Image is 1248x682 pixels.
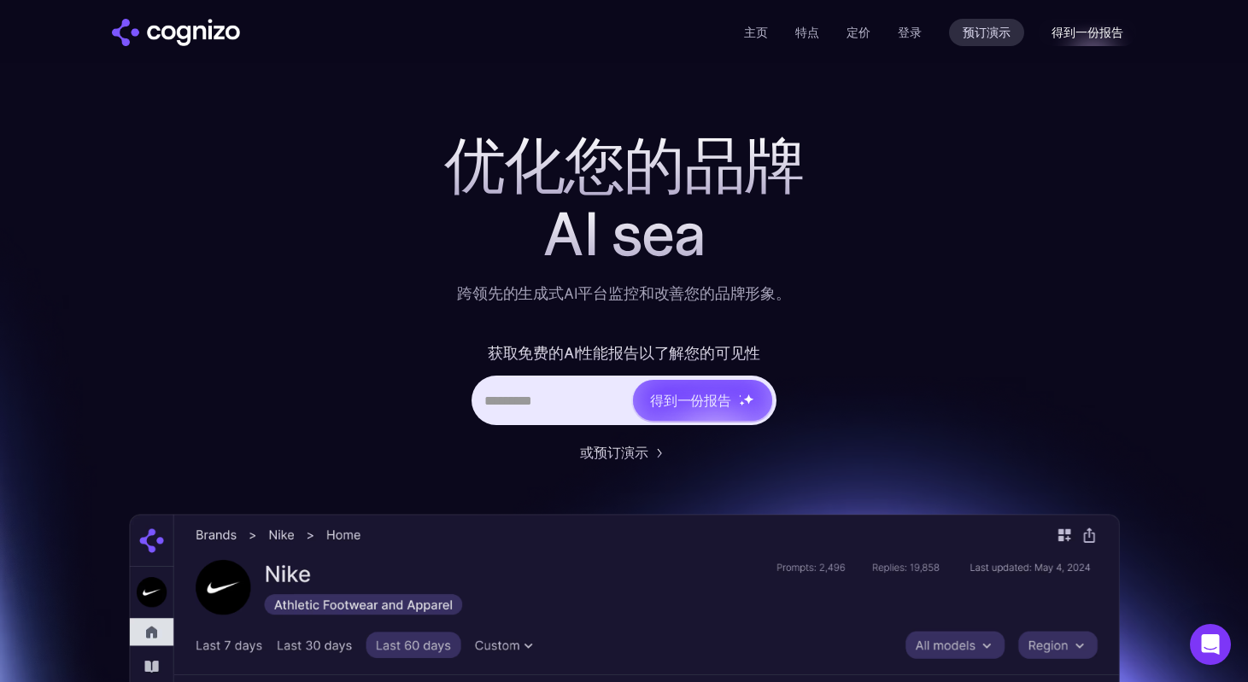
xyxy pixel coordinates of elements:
[898,25,922,40] font: 登录
[743,393,754,405] img: 星
[112,19,240,46] a: 主页
[283,200,966,268] div: AI sea
[457,283,791,303] font: 跨领先的生成式AI平台监控和改善您的品牌形象。
[1190,624,1231,665] div: 打开对讲信使
[744,25,768,40] a: 主页
[580,444,648,461] font: 或预订演示
[739,400,745,406] img: 星
[795,25,819,40] a: 特点
[898,22,922,43] a: 登录
[580,442,669,463] a: 或预订演示
[444,127,804,204] font: 优化您的品牌
[963,26,1011,39] font: 预订演示
[949,19,1024,46] a: 预订演示
[650,392,731,409] font: 得到一份报告
[847,25,870,40] a: 定价
[472,340,776,434] form: 英雄URL输入表单
[739,394,741,397] img: 星
[1038,19,1137,46] a: 得到一份报告
[112,19,240,46] img: cognizo徽标
[1052,26,1123,39] font: 得到一份报告
[631,378,774,423] a: 得到一份报告星星星
[488,343,761,363] font: 获取免费的AI性能报告以了解您的可见性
